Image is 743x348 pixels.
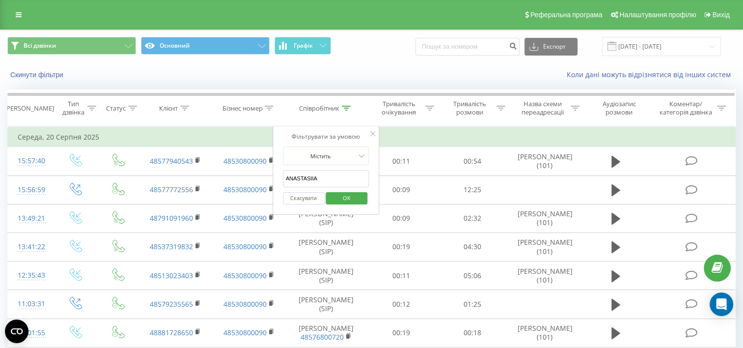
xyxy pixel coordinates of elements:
[106,104,126,113] div: Статус
[286,290,366,319] td: [PERSON_NAME] (SIP)
[366,319,437,347] td: 00:19
[619,11,696,19] span: Налаштування профілю
[24,42,56,50] span: Всі дзвінки
[415,38,520,56] input: Пошук за номером
[275,37,331,55] button: Графік
[222,104,262,113] div: Бізнес номер
[366,175,437,204] td: 00:09
[283,132,369,142] div: Фільтрувати за умовою
[150,299,193,309] a: 48579235565
[18,237,43,257] div: 13:41:22
[333,190,360,205] span: OK
[508,147,581,175] td: [PERSON_NAME] (101)
[366,261,437,290] td: 00:11
[223,328,267,337] a: 48530800090
[283,192,325,204] button: Скасувати
[591,100,648,116] div: Аудіозапис розмови
[286,261,366,290] td: [PERSON_NAME] (SIP)
[150,328,193,337] a: 48881728650
[375,100,423,116] div: Тривалість очікування
[437,232,508,261] td: 04:30
[18,294,43,314] div: 11:03:31
[150,271,193,280] a: 48513023403
[286,204,366,232] td: [PERSON_NAME] (SIP)
[223,185,267,194] a: 48530800090
[445,100,494,116] div: Тривалість розмови
[159,104,178,113] div: Клієнт
[283,170,369,187] input: Введіть значення
[150,213,193,223] a: 48791091960
[713,11,730,19] span: Вихід
[294,42,313,49] span: Графік
[567,70,736,79] a: Коли дані можуть відрізнятися вiд інших систем
[286,319,366,347] td: [PERSON_NAME]
[524,38,578,56] button: Експорт
[366,290,437,319] td: 00:12
[150,185,193,194] a: 48577772556
[508,232,581,261] td: [PERSON_NAME] (101)
[508,204,581,232] td: [PERSON_NAME] (101)
[150,156,193,166] a: 48577940543
[223,156,267,166] a: 48530800090
[437,175,508,204] td: 12:25
[437,204,508,232] td: 02:32
[366,204,437,232] td: 00:09
[366,232,437,261] td: 00:19
[437,147,508,175] td: 00:54
[18,266,43,285] div: 12:35:43
[530,11,603,19] span: Реферальна програма
[710,292,733,316] div: Open Intercom Messenger
[8,127,736,147] td: Середа, 20 Серпня 2025
[223,242,267,251] a: 48530800090
[366,147,437,175] td: 00:11
[437,319,508,347] td: 00:18
[62,100,85,116] div: Тип дзвінка
[5,319,28,343] button: Open CMP widget
[299,104,339,113] div: Співробітник
[301,332,344,342] a: 48576800720
[223,213,267,223] a: 48530800090
[326,192,368,204] button: OK
[437,261,508,290] td: 05:06
[657,100,715,116] div: Коментар/категорія дзвінка
[18,323,43,343] div: 11:01:55
[7,70,68,79] button: Скинути фільтри
[18,180,43,200] div: 15:56:59
[7,37,136,55] button: Всі дзвінки
[223,299,267,309] a: 48530800090
[508,319,581,347] td: [PERSON_NAME] (101)
[18,151,43,171] div: 15:57:40
[508,261,581,290] td: [PERSON_NAME] (101)
[286,232,366,261] td: [PERSON_NAME] (SIP)
[517,100,568,116] div: Назва схеми переадресації
[4,104,54,113] div: [PERSON_NAME]
[150,242,193,251] a: 48537319832
[141,37,270,55] button: Основний
[437,290,508,319] td: 01:25
[18,209,43,228] div: 13:49:21
[223,271,267,280] a: 48530800090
